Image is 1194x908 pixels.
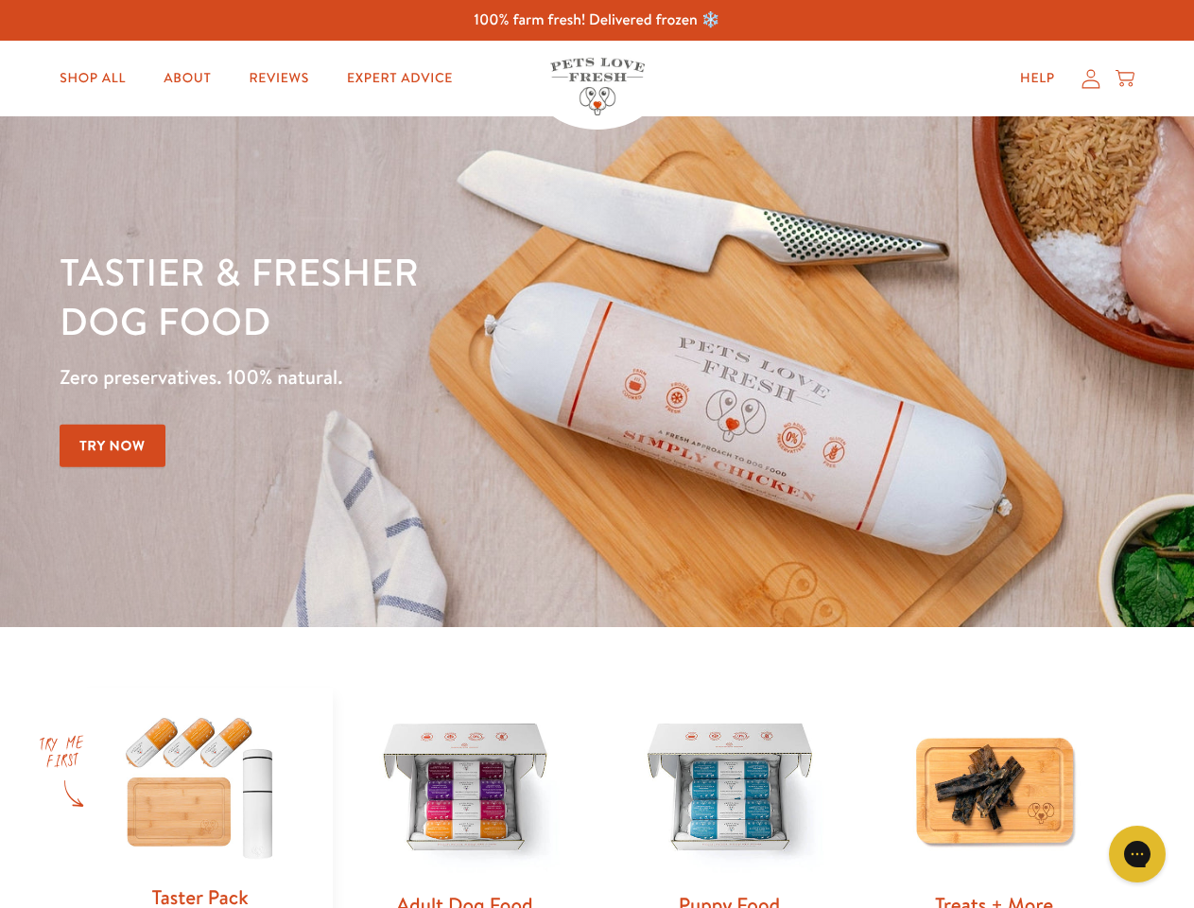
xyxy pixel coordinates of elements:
[1099,819,1175,889] iframe: Gorgias live chat messenger
[332,60,468,97] a: Expert Advice
[550,58,645,115] img: Pets Love Fresh
[234,60,323,97] a: Reviews
[148,60,226,97] a: About
[44,60,141,97] a: Shop All
[60,360,776,394] p: Zero preservatives. 100% natural.
[60,425,165,467] a: Try Now
[60,247,776,345] h1: Tastier & fresher dog food
[1005,60,1070,97] a: Help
